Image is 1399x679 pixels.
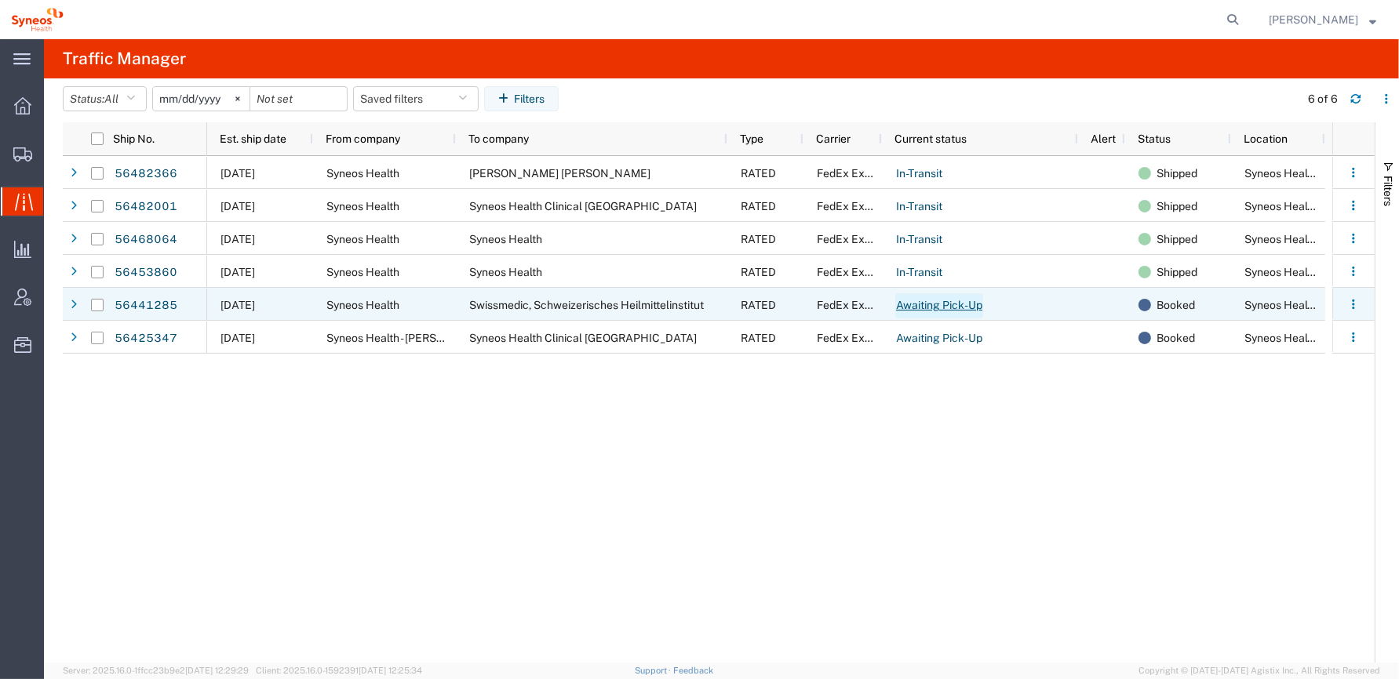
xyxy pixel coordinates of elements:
span: Syneos Health [469,266,542,278]
span: Syneos Health [469,233,542,245]
a: Awaiting Pick-Up [895,326,983,351]
span: FedEx Express [817,200,892,212]
button: Status:All [63,86,147,111]
span: Booked [1157,289,1195,321]
a: Awaiting Pick-Up [895,293,983,318]
span: From company [326,133,400,145]
button: [PERSON_NAME] [1268,10,1377,29]
span: RATED [741,167,776,180]
span: Syneos Health Clinical Spain [469,200,697,212]
span: [DATE] 12:29:29 [185,666,249,675]
span: FedEx Express [817,266,892,278]
span: Status [1138,133,1171,145]
span: 08/12/2025 [220,266,255,278]
span: All [104,93,118,105]
a: 56453860 [114,260,178,285]
span: 08/13/2025 [220,200,255,212]
span: Swissmedic, Schweizerisches Heilmittelinstitut [469,299,704,311]
span: FedEx Express [817,332,892,344]
span: Shipped [1157,190,1197,223]
span: Syneos Health [326,299,399,311]
a: Support [635,666,674,675]
span: Current status [894,133,967,145]
h4: Traffic Manager [63,39,186,78]
span: Shipped [1157,256,1197,289]
a: In-Transit [895,260,943,285]
span: RATED [741,233,776,245]
a: 56482001 [114,194,178,220]
span: 08/13/2025 [220,167,255,180]
input: Not set [250,87,347,111]
span: 08/12/2025 [220,233,255,245]
span: Syneos Health [326,167,399,180]
button: Filters [484,86,559,111]
span: Ship No. [113,133,155,145]
div: 6 of 6 [1308,91,1338,107]
span: Jesus Sanchez Santos [469,167,650,180]
span: Syneos Health [326,266,399,278]
span: FedEx Express [817,299,892,311]
span: RATED [741,200,776,212]
span: 08/11/2025 [220,299,255,311]
span: Location [1244,133,1288,145]
a: 56441285 [114,293,178,318]
span: Alert [1091,133,1116,145]
input: Not set [153,87,250,111]
img: logo [11,8,64,31]
span: Est. ship date [220,133,286,145]
span: [DATE] 12:25:34 [359,666,422,675]
span: To company [468,133,529,145]
span: Client: 2025.16.0-1592391 [256,666,422,675]
span: Syneos Health [326,233,399,245]
span: Booked [1157,321,1195,354]
span: Copyright © [DATE]-[DATE] Agistix Inc., All Rights Reserved [1139,664,1380,677]
span: 08/14/2025 [220,332,255,344]
span: RATED [741,299,776,311]
span: Shipped [1157,223,1197,256]
span: Shipped [1157,157,1197,190]
span: Bianca Suriol Galimany [1269,11,1358,28]
span: Filters [1382,176,1394,206]
a: In-Transit [895,162,943,187]
a: In-Transit [895,227,943,252]
span: Syneos Health - Susana Fabregat [326,332,494,344]
span: Syneos Health Clinical Spain [469,332,697,344]
span: Carrier [816,133,851,145]
a: In-Transit [895,194,943,220]
span: Syneos Health [326,200,399,212]
span: Type [740,133,763,145]
span: FedEx Express [817,167,892,180]
a: 56425347 [114,326,178,351]
span: RATED [741,332,776,344]
span: FedEx Express [817,233,892,245]
a: 56482366 [114,162,178,187]
a: 56468064 [114,227,178,252]
span: Server: 2025.16.0-1ffcc23b9e2 [63,666,249,675]
button: Saved filters [353,86,479,111]
a: Feedback [673,666,713,675]
span: RATED [741,266,776,278]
